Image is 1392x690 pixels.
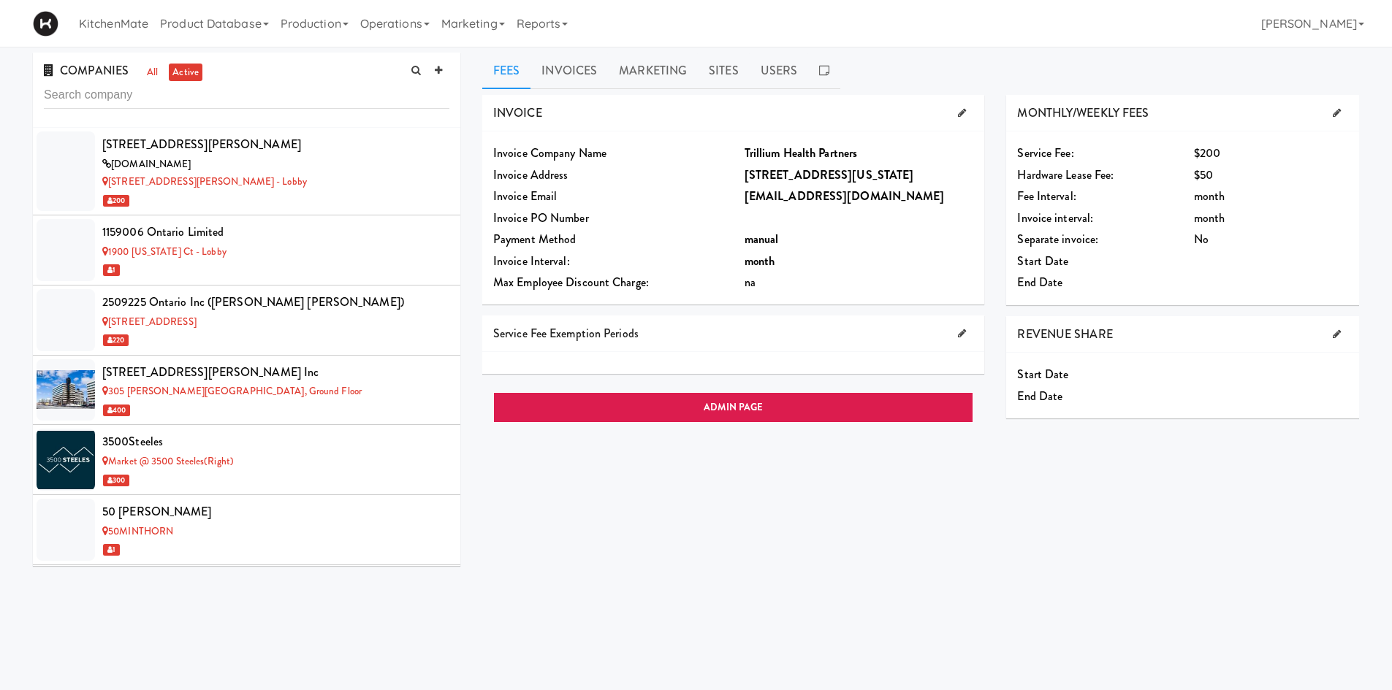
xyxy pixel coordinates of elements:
[698,53,750,89] a: Sites
[493,145,606,161] span: Invoice Company Name
[1017,326,1112,342] span: REVENUE SHARE
[103,544,120,556] span: 1
[169,64,202,82] a: active
[102,384,362,398] a: 305 [PERSON_NAME][GEOGRAPHIC_DATA], Ground Floor
[33,215,460,285] li: 1159006 Ontario Limited1900 [US_STATE] Ct - Lobby 1
[102,524,173,538] a: 50MINTHORN
[143,64,161,82] a: all
[33,425,460,495] li: 3500SteelesMarket @ 3500 Steeles(Right) 300
[1017,104,1149,121] span: MONTHLY/WEEKLY FEES
[493,325,639,342] span: Service Fee Exemption Periods
[745,145,857,161] b: Trillium Health Partners
[493,210,589,226] span: Invoice PO Number
[1194,166,1213,183] span: $50
[1017,188,1076,204] span: Fee Interval:
[745,166,914,183] b: [STREET_ADDRESS][US_STATE]
[102,501,449,523] div: 50 [PERSON_NAME]
[102,291,449,313] div: 2509225 Ontario Inc ([PERSON_NAME] [PERSON_NAME])
[44,82,449,109] input: Search company
[102,361,449,383] div: [STREET_ADDRESS][PERSON_NAME] Inc
[102,175,307,188] a: [STREET_ADDRESS][PERSON_NAME] - Lobby
[102,156,449,174] div: [DOMAIN_NAME]
[745,272,974,294] div: na
[33,356,460,426] li: [STREET_ADDRESS][PERSON_NAME] Inc305 [PERSON_NAME][GEOGRAPHIC_DATA], Ground Floor 400
[103,264,120,276] span: 1
[493,166,568,183] span: Invoice Address
[33,11,58,37] img: Micromart
[1194,229,1348,250] div: No
[1017,166,1114,183] span: Hardware Lease Fee:
[103,334,129,346] span: 220
[493,188,557,204] span: Invoice Email
[1017,210,1093,226] span: Invoice interval:
[1017,366,1068,383] span: Start Date
[1194,188,1225,204] span: month
[530,53,608,89] a: Invoices
[608,53,698,89] a: Marketing
[493,253,570,269] span: Invoice Interval:
[102,315,197,329] a: [STREET_ADDRESS]
[103,195,129,207] span: 200
[1017,231,1098,248] span: Separate invoice:
[33,128,460,215] li: [STREET_ADDRESS][PERSON_NAME][DOMAIN_NAME][STREET_ADDRESS][PERSON_NAME] - Lobby 200
[493,274,649,291] span: Max Employee Discount Charge:
[102,221,449,243] div: 1159006 Ontario Limited
[103,475,129,486] span: 300
[1017,388,1062,405] span: End Date
[493,392,973,423] a: ADMIN PAGE
[1017,145,1073,161] span: Service Fee:
[750,53,809,89] a: Users
[33,565,460,653] li: 5995-[GEOGRAPHIC_DATA][DOMAIN_NAME][STREET_ADDRESS] 200
[103,405,130,416] span: 400
[1017,253,1068,269] span: Start Date
[745,188,945,204] b: [EMAIL_ADDRESS][DOMAIN_NAME]
[102,245,227,258] a: 1900 [US_STATE] Ct - Lobby
[1194,210,1225,226] span: month
[1194,145,1220,161] span: $200
[1017,274,1062,291] span: End Date
[745,253,775,269] b: month
[493,231,576,248] span: Payment Method
[44,62,129,79] span: COMPANIES
[493,104,542,121] span: INVOICE
[102,454,234,468] a: Market @ 3500 Steeles(Right)
[33,495,460,565] li: 50 [PERSON_NAME]50MINTHORN 1
[102,134,449,156] div: [STREET_ADDRESS][PERSON_NAME]
[102,431,449,453] div: 3500Steeles
[33,285,460,356] li: 2509225 Ontario Inc ([PERSON_NAME] [PERSON_NAME])[STREET_ADDRESS] 220
[482,53,530,89] a: Fees
[745,231,779,248] b: manual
